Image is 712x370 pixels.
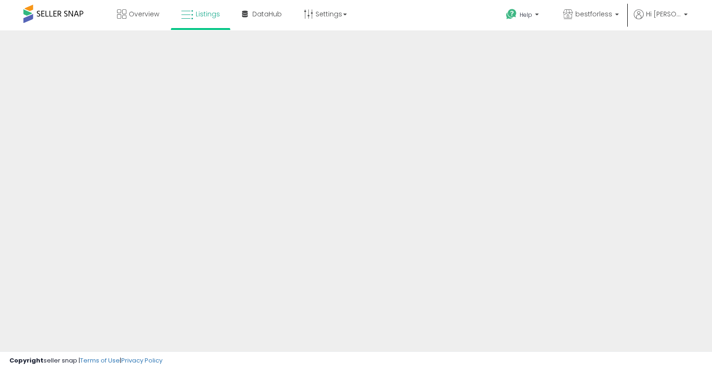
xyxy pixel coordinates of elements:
span: Overview [129,9,159,19]
div: seller snap | | [9,356,162,365]
span: DataHub [252,9,282,19]
a: Hi [PERSON_NAME] [634,9,688,30]
a: Privacy Policy [121,356,162,365]
span: Help [520,11,532,19]
span: Listings [196,9,220,19]
span: Hi [PERSON_NAME] [646,9,681,19]
i: Get Help [506,8,517,20]
a: Terms of Use [80,356,120,365]
span: bestforless [575,9,612,19]
a: Help [499,1,548,30]
strong: Copyright [9,356,44,365]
